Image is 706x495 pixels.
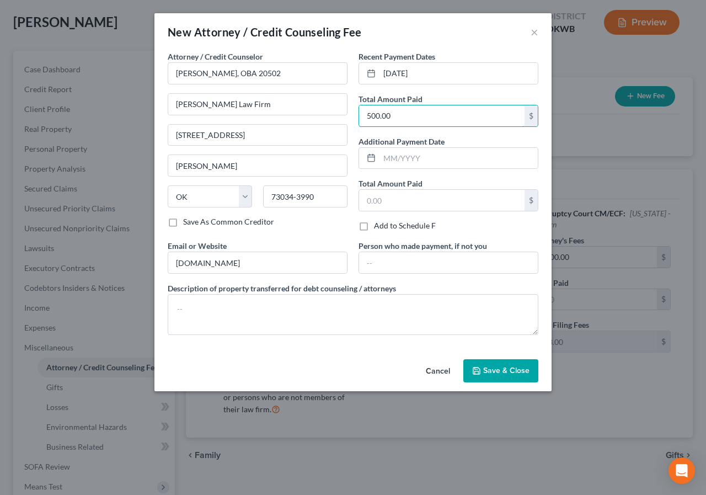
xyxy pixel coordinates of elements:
label: Total Amount Paid [359,93,422,105]
input: Enter zip... [263,185,347,207]
span: Save & Close [483,366,529,375]
label: Total Amount Paid [359,178,422,189]
span: Attorney / Credit Counseling Fee [194,25,362,39]
span: Attorney / Credit Counselor [168,52,263,61]
input: 0.00 [359,190,525,211]
input: -- [168,252,347,273]
label: Additional Payment Date [359,136,445,147]
input: Search creditor by name... [168,62,347,84]
button: × [531,25,538,39]
input: Apt, Suite, etc... [168,125,347,146]
input: Enter city... [168,155,347,176]
label: Description of property transferred for debt counseling / attorneys [168,283,396,294]
div: $ [525,105,538,126]
input: MM/YYYY [379,148,538,169]
input: Enter address... [168,94,347,115]
label: Person who made payment, if not you [359,240,487,252]
button: Cancel [417,360,459,382]
button: Save & Close [463,359,538,382]
input: -- [359,252,538,273]
label: Email or Website [168,240,227,252]
label: Add to Schedule F [374,220,436,231]
div: $ [525,190,538,211]
div: Open Intercom Messenger [668,457,695,484]
label: Save As Common Creditor [183,216,274,227]
input: MM/YYYY [379,63,538,84]
input: 0.00 [359,105,525,126]
label: Recent Payment Dates [359,51,435,62]
span: New [168,25,191,39]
